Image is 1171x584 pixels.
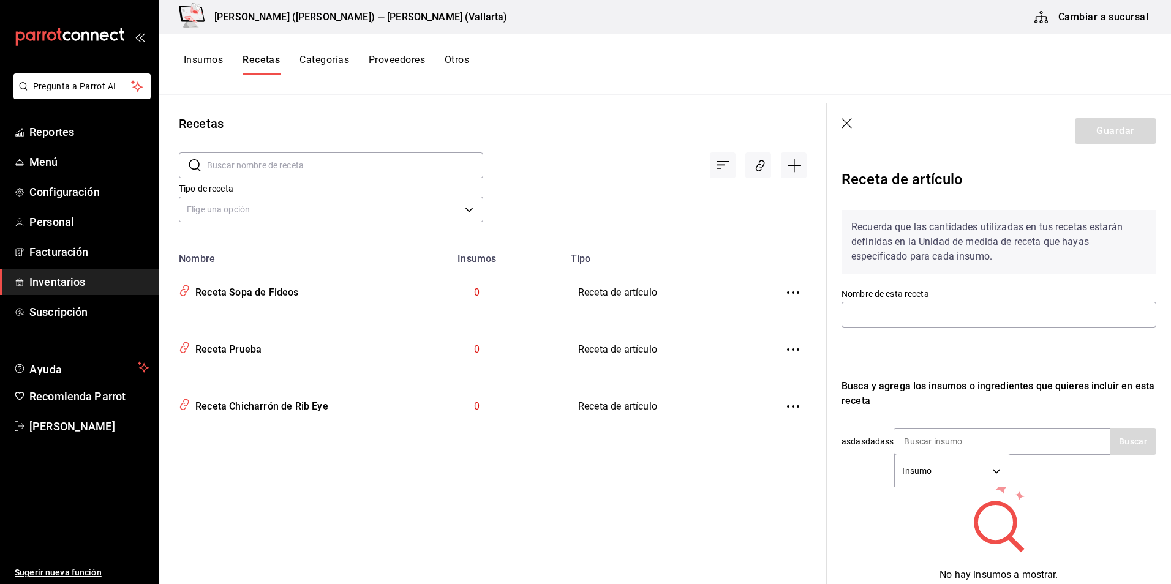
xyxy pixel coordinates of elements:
span: Ayuda [29,360,133,375]
span: 0 [474,343,480,355]
div: Agregar receta [781,152,807,178]
div: Receta Prueba [190,338,262,357]
table: inventoriesTable [159,245,826,435]
button: Recetas [243,54,280,75]
td: Receta de artículo [563,264,765,321]
label: Nombre de esta receta [842,290,1156,298]
span: Pregunta a Parrot AI [33,80,132,93]
span: Suscripción [29,304,149,320]
input: Buscar nombre de receta [207,153,483,178]
div: navigation tabs [184,54,469,75]
div: asdasdadass [842,428,1156,455]
input: Buscar insumo [894,429,1017,454]
div: Elige una opción [179,197,483,222]
th: Nombre [159,245,391,264]
th: Insumos [391,245,563,264]
span: Menú [29,154,149,170]
button: open_drawer_menu [135,32,145,42]
div: Receta de artículo [842,163,1156,200]
span: Reportes [29,124,149,140]
span: Recomienda Parrot [29,388,149,405]
div: Asociar recetas [745,152,771,178]
div: Busca y agrega los insumos o ingredientes que quieres incluir en esta receta [842,379,1156,408]
div: Receta Chicharrón de Rib Eye [190,395,328,414]
div: Ordenar por [710,152,736,178]
button: Otros [445,54,469,75]
td: Receta de artículo [563,321,765,378]
div: Insumo [895,454,1011,487]
span: Facturación [29,244,149,260]
span: Personal [29,214,149,230]
span: 0 [474,400,480,412]
h3: [PERSON_NAME] ([PERSON_NAME]) — [PERSON_NAME] (Vallarta) [205,10,507,24]
span: Sugerir nueva función [15,566,149,579]
div: Recetas [179,114,224,133]
th: Tipo [563,245,765,264]
span: Configuración [29,184,149,200]
div: Recuerda que las cantidades utilizadas en tus recetas estarán definidas en la Unidad de medida de... [842,210,1156,274]
button: Categorías [299,54,349,75]
div: Receta Sopa de Fideos [190,281,299,300]
button: Proveedores [369,54,425,75]
td: Receta de artículo [563,378,765,435]
span: Inventarios [29,274,149,290]
button: Insumos [184,54,223,75]
button: Pregunta a Parrot AI [13,73,151,99]
span: [PERSON_NAME] [29,418,149,435]
label: Tipo de receta [179,184,483,193]
a: Pregunta a Parrot AI [9,89,151,102]
span: 0 [474,286,480,298]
